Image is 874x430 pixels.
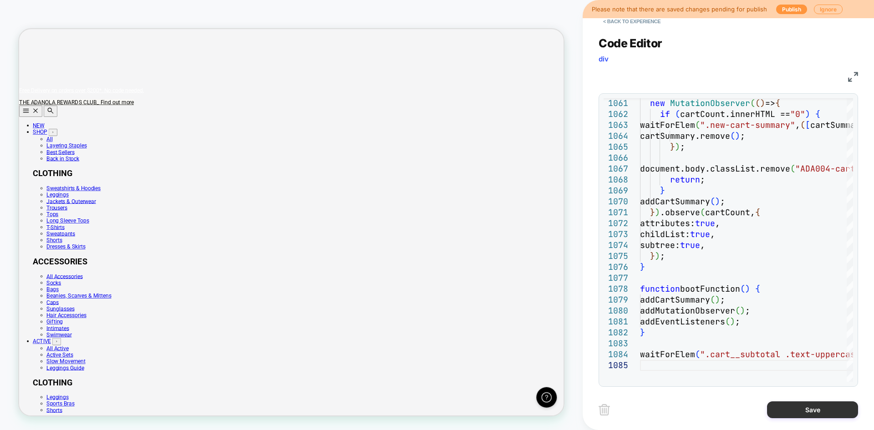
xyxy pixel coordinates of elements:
[640,131,730,141] span: cartSummary.remove
[755,98,760,108] span: (
[650,98,665,108] span: new
[795,120,800,130] span: ,
[36,234,64,243] a: Trousers
[36,334,56,343] a: Socks
[36,243,52,251] a: Tops
[805,120,810,130] span: [
[36,286,88,294] a: Dresses & Skirts
[604,218,628,229] div: 1072
[690,229,710,239] span: true
[599,404,610,415] img: delete
[604,109,628,120] div: 1062
[655,251,660,261] span: )
[604,349,628,360] div: 1084
[604,229,628,240] div: 1073
[730,316,735,327] span: )
[765,98,775,108] span: =>
[604,316,628,327] div: 1081
[599,14,665,29] button: < Back to experience
[715,218,720,228] span: ,
[720,196,725,207] span: ;
[36,277,57,286] a: Shorts
[715,196,720,207] span: )
[715,294,720,305] span: )
[710,229,715,239] span: ,
[604,163,628,174] div: 1067
[680,109,790,119] span: cartCount.innerHTML ==
[814,5,843,14] button: Ignore
[604,327,628,338] div: 1082
[750,98,755,108] span: (
[700,120,795,130] span: ".new-cart-summary"
[745,283,750,294] span: )
[604,240,628,251] div: 1074
[740,283,745,294] span: (
[670,142,675,152] span: }
[848,72,858,82] img: fullscreen
[640,229,690,239] span: childList:
[640,196,710,207] span: addCartSummary
[604,338,628,349] div: 1083
[640,327,645,338] span: }
[695,120,700,130] span: (
[36,369,74,377] a: Sunglasses
[730,131,735,141] span: (
[36,142,45,151] a: All
[790,163,795,174] span: (
[755,207,760,218] span: {
[755,283,760,294] span: {
[36,217,66,225] a: Leggings
[675,142,680,152] span: )
[767,401,858,418] button: Save
[36,225,102,234] a: Jackets & Outerwear
[800,120,805,130] span: (
[640,283,680,294] span: function
[670,98,750,108] span: MutationObserver
[36,343,53,351] a: Bags
[640,262,645,272] span: }
[660,185,665,196] span: }
[680,240,700,250] span: true
[599,55,609,63] span: div
[604,174,628,185] div: 1068
[604,207,628,218] div: 1071
[18,304,726,316] h2: ACCESSORIES
[36,160,74,168] a: Best Sellers
[735,316,740,327] span: ;
[640,218,695,228] span: attributes:
[670,174,700,185] span: return
[604,294,628,305] div: 1079
[604,152,628,163] div: 1066
[604,283,628,294] div: 1078
[675,109,680,119] span: (
[36,251,93,260] a: Long Sleeve Tops
[775,98,780,108] span: {
[805,109,810,119] span: )
[705,207,755,218] span: cartCount,
[640,120,695,130] span: waitForElem
[710,294,715,305] span: (
[36,151,90,160] a: Layering Staples
[700,240,705,250] span: ,
[18,186,726,199] h2: CLOTHING
[710,196,715,207] span: (
[695,349,700,359] span: (
[604,131,628,142] div: 1064
[795,163,860,174] span: "ADA004-cart"
[18,412,42,420] a: ACTIVE
[650,251,655,261] span: }
[604,262,628,273] div: 1076
[700,207,705,218] span: (
[680,283,740,294] span: bootFunction
[36,268,75,277] a: Sweatpants
[650,207,655,218] span: }
[604,196,628,207] div: 1070
[745,305,750,316] span: ;
[680,142,685,152] span: ;
[735,305,740,316] span: (
[725,316,730,327] span: (
[604,251,628,262] div: 1075
[810,120,865,130] span: cartSummary
[604,360,628,371] div: 1085
[740,305,745,316] span: )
